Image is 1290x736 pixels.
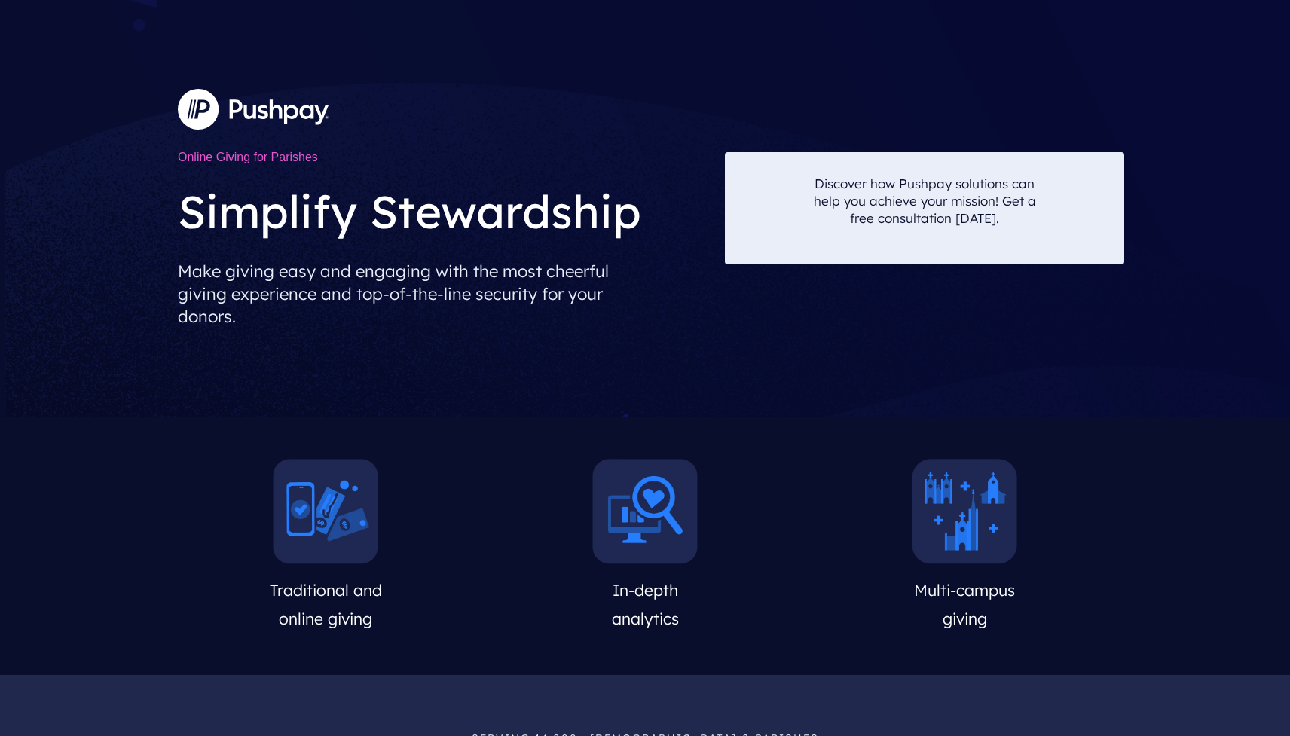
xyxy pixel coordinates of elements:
p: Discover how Pushpay solutions can help you achieve your mission! Get a free consultation [DATE]. [813,175,1036,227]
span: In-depth analytics [612,580,679,628]
h1: Online Giving for Parishes [178,143,713,172]
span: Traditional and online giving [270,580,382,628]
h2: Simplify Stewardship [178,173,713,243]
span: Multi-campus giving [914,580,1015,628]
p: Make giving easy and engaging with the most cheerful giving experience and top-of-the-line securi... [178,254,713,334]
